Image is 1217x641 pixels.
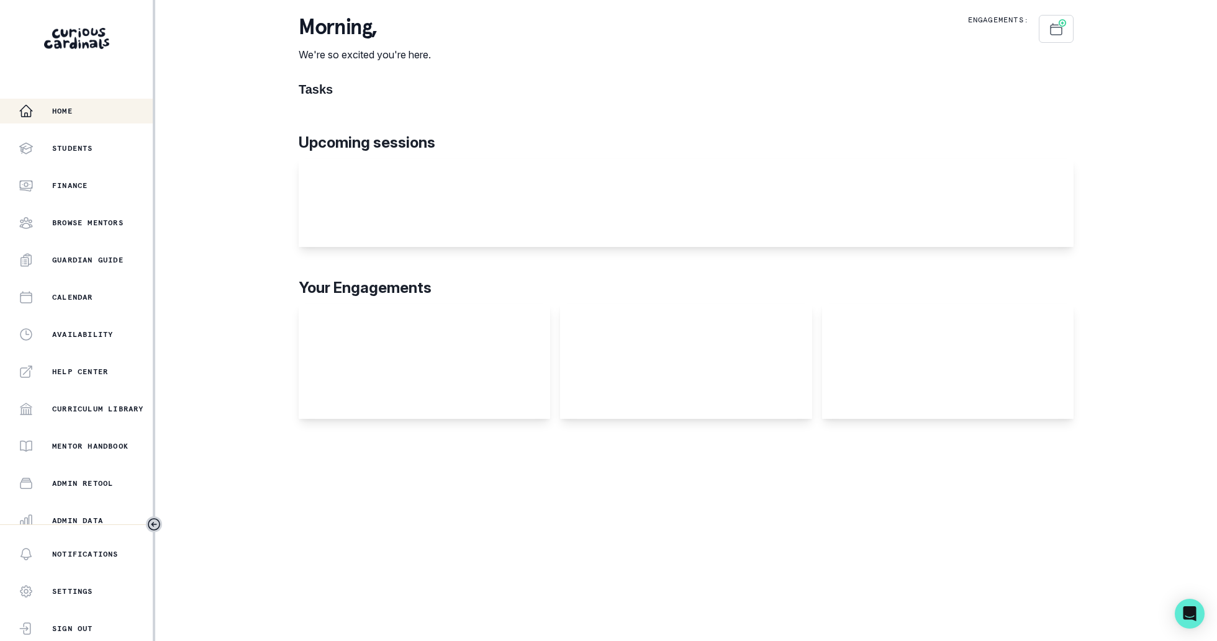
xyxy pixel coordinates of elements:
[52,292,93,302] p: Calendar
[52,218,124,228] p: Browse Mentors
[1175,599,1205,629] div: Open Intercom Messenger
[52,106,73,116] p: Home
[52,255,124,265] p: Guardian Guide
[299,132,1074,154] p: Upcoming sessions
[299,15,431,40] p: morning ,
[1039,15,1074,43] button: Schedule Sessions
[52,478,113,488] p: Admin Retool
[52,586,93,596] p: Settings
[299,47,431,62] p: We're so excited you're here.
[299,277,1074,299] p: Your Engagements
[299,82,1074,97] h1: Tasks
[52,441,129,451] p: Mentor Handbook
[52,404,144,414] p: Curriculum Library
[52,329,113,339] p: Availability
[52,143,93,153] p: Students
[52,516,103,526] p: Admin Data
[146,516,162,532] button: Toggle sidebar
[44,28,109,49] img: Curious Cardinals Logo
[52,181,88,191] p: Finance
[968,15,1029,25] p: Engagements:
[52,367,108,377] p: Help Center
[52,624,93,634] p: Sign Out
[52,549,119,559] p: Notifications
